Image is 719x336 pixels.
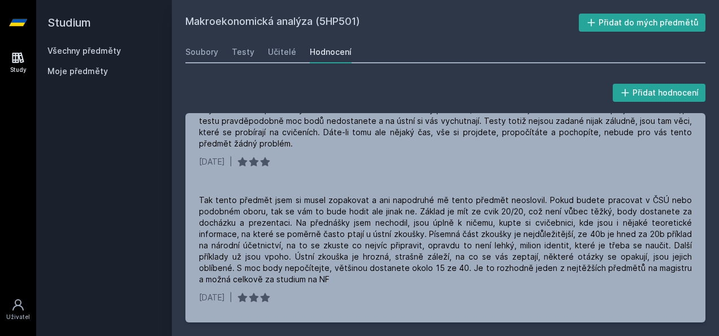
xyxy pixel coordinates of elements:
[613,84,706,102] button: Přidat hodnocení
[199,156,225,167] div: [DATE]
[310,46,352,58] div: Hodnocení
[185,41,218,63] a: Soubory
[268,46,296,58] div: Učitelé
[2,45,34,80] a: Study
[185,46,218,58] div: Soubory
[310,41,352,63] a: Hodnocení
[47,66,108,77] span: Moje předměty
[2,292,34,327] a: Uživatel
[579,14,706,32] button: Přidat do mých předmětů
[10,66,27,74] div: Study
[47,46,121,55] a: Všechny předměty
[6,313,30,321] div: Uživatel
[229,292,232,303] div: |
[199,195,692,285] div: Tak tento předmět jsem si musel zopakovat a ani napodruhé mě tento předmět neoslovil. Pokud budet...
[199,292,225,303] div: [DATE]
[232,46,254,58] div: Testy
[232,41,254,63] a: Testy
[229,156,232,167] div: |
[185,14,579,32] h2: Makroekonomická analýza (5HP501)
[268,41,296,63] a: Učitelé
